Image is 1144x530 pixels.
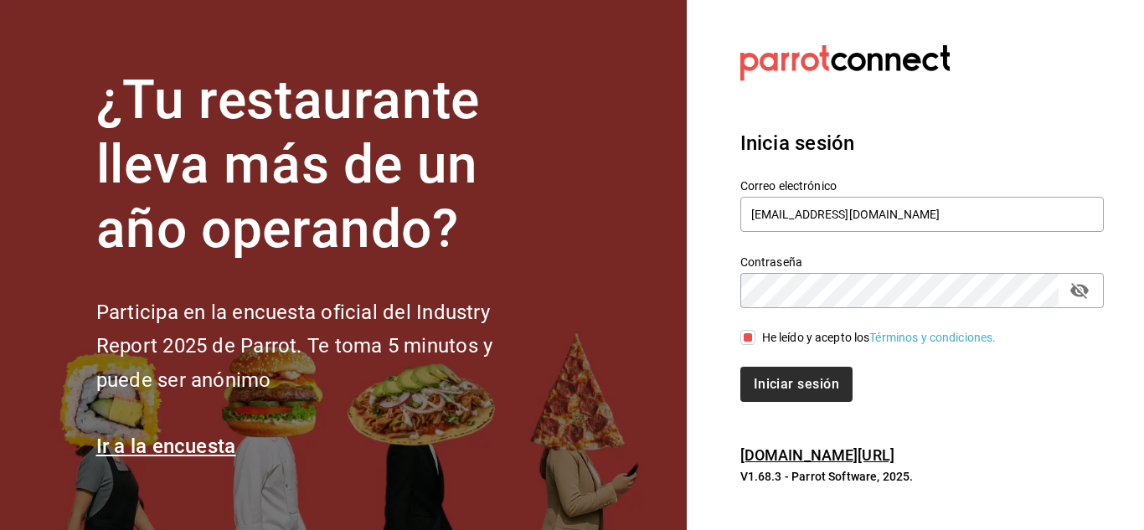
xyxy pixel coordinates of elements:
button: Iniciar sesión [740,367,853,402]
button: passwordField [1065,276,1094,305]
h2: Participa en la encuesta oficial del Industry Report 2025 de Parrot. Te toma 5 minutos y puede se... [96,296,549,398]
div: He leído y acepto los [762,329,997,347]
input: Ingresa tu correo electrónico [740,197,1104,232]
h1: ¿Tu restaurante lleva más de un año operando? [96,69,549,261]
label: Correo electrónico [740,180,1104,192]
a: [DOMAIN_NAME][URL] [740,446,894,464]
label: Contraseña [740,256,1104,268]
h3: Inicia sesión [740,128,1104,158]
p: V1.68.3 - Parrot Software, 2025. [740,468,1104,485]
a: Ir a la encuesta [96,435,236,458]
a: Términos y condiciones. [869,331,996,344]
